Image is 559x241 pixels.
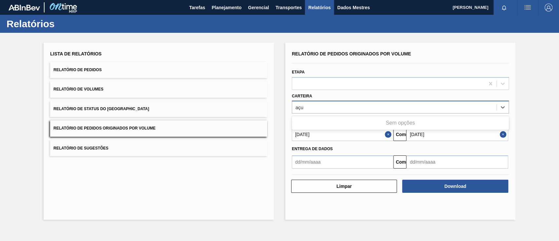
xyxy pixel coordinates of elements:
[308,5,330,10] font: Relatórios
[7,18,55,29] font: Relatórios
[396,132,411,137] font: Comeu
[396,159,411,165] font: Comeu
[336,184,352,189] font: Limpar
[385,128,393,141] button: Fechar
[406,128,508,141] input: dd/mm/aaaa
[50,51,102,56] font: Lista de Relatórios
[402,180,508,193] button: Download
[248,5,269,10] font: Gerencial
[9,5,40,10] img: TNhmsLtSVTkK8tSr43FrP2fwEKptu5GPRR3wAAAABJRU5ErkJggg==
[292,94,312,98] font: Carteira
[500,128,508,141] button: Fechar
[494,3,514,12] button: Notificações
[545,4,552,11] img: Sair
[453,5,488,10] font: [PERSON_NAME]
[292,70,305,74] font: Etapa
[337,5,370,10] font: Dados Mestres
[53,87,103,92] font: Relatório de Volumes
[292,128,393,141] input: dd/mm/aaaa
[50,101,267,117] button: Relatório de Status do [GEOGRAPHIC_DATA]
[212,5,241,10] font: Planejamento
[189,5,205,10] font: Tarefas
[406,155,508,169] input: dd/mm/aaaa
[393,128,406,141] button: Comeu
[50,81,267,97] button: Relatório de Volumes
[393,155,406,169] button: Comeu
[53,107,149,111] font: Relatório de Status do [GEOGRAPHIC_DATA]
[292,51,411,56] font: Relatório de Pedidos Originados por Volume
[386,120,415,126] font: Sem opções
[524,4,531,11] img: ações do usuário
[50,120,267,136] button: Relatório de Pedidos Originados por Volume
[292,155,393,169] input: dd/mm/aaaa
[292,147,333,151] font: Entrega de dados
[53,146,108,150] font: Relatório de Sugestões
[53,68,102,72] font: Relatório de Pedidos
[50,140,267,156] button: Relatório de Sugestões
[53,126,156,131] font: Relatório de Pedidos Originados por Volume
[275,5,302,10] font: Transportes
[291,180,397,193] button: Limpar
[50,62,267,78] button: Relatório de Pedidos
[444,184,466,189] font: Download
